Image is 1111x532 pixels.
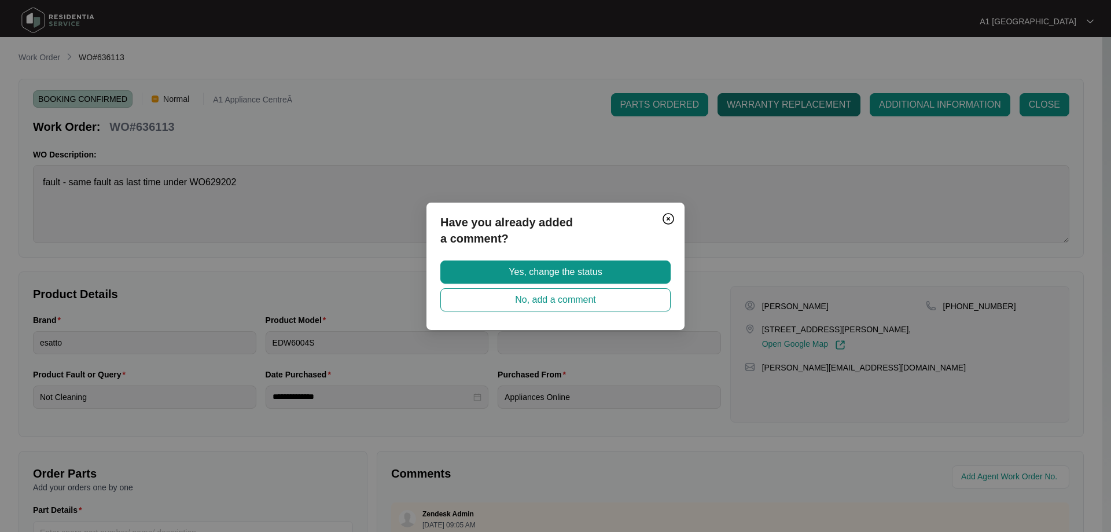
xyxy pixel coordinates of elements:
[659,210,678,228] button: Close
[440,288,671,311] button: No, add a comment
[440,261,671,284] button: Yes, change the status
[515,293,596,307] span: No, add a comment
[440,214,671,230] p: Have you already added
[509,265,602,279] span: Yes, change the status
[440,230,671,247] p: a comment?
[661,212,675,226] img: closeCircle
